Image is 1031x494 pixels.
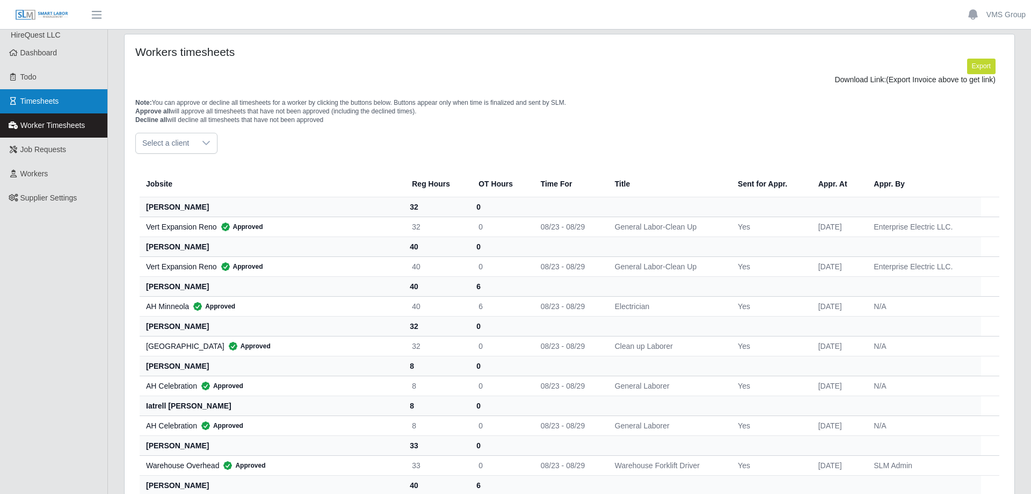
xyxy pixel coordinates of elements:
span: Approved [224,341,271,352]
td: General Labor-Clean Up [606,217,729,237]
td: Yes [729,455,810,475]
td: Electrician [606,296,729,316]
span: HireQuest LLC [11,31,61,39]
div: Warehouse Overhead [146,460,395,471]
th: 0 [470,396,532,416]
th: Appr. By [865,171,981,197]
th: 40 [403,237,470,256]
th: Title [606,171,729,197]
th: Jobsite [140,171,403,197]
th: 0 [470,316,532,336]
td: Warehouse Forklift Driver [606,455,729,475]
span: Decline all [135,116,167,124]
th: [PERSON_NAME] [140,276,403,296]
td: 0 [470,416,532,435]
td: Yes [729,416,810,435]
div: Download Link: [143,74,996,85]
td: 8 [403,376,470,396]
td: Yes [729,296,810,316]
span: Approved [217,261,263,272]
td: 0 [470,455,532,475]
td: N/A [865,376,981,396]
span: Supplier Settings [20,194,77,202]
td: 0 [470,217,532,237]
td: [DATE] [810,296,866,316]
th: Time For [532,171,606,197]
td: SLM Admin [865,455,981,475]
span: Select a client [136,133,195,153]
th: Appr. At [810,171,866,197]
th: [PERSON_NAME] [140,197,403,217]
td: 6 [470,296,532,316]
div: AH Celebration [146,381,395,391]
td: 08/23 - 08/29 [532,217,606,237]
td: 33 [403,455,470,475]
td: 08/23 - 08/29 [532,376,606,396]
td: 32 [403,217,470,237]
span: Approved [217,221,263,232]
div: Vert Expansion Reno [146,221,395,232]
img: SLM Logo [15,9,69,21]
p: You can approve or decline all timesheets for a worker by clicking the buttons below. Buttons app... [135,98,1004,124]
div: Vert Expansion Reno [146,261,395,272]
td: Yes [729,376,810,396]
td: [DATE] [810,455,866,475]
td: Yes [729,217,810,237]
td: [DATE] [810,336,866,356]
th: [PERSON_NAME] [140,316,403,336]
span: Workers [20,169,48,178]
th: OT Hours [470,171,532,197]
span: Approve all [135,108,170,115]
th: 32 [403,197,470,217]
td: General Laborer [606,416,729,435]
td: 08/23 - 08/29 [532,256,606,276]
td: 40 [403,296,470,316]
th: 0 [470,356,532,376]
span: Approved [219,460,265,471]
th: 40 [403,276,470,296]
td: 32 [403,336,470,356]
td: 08/23 - 08/29 [532,296,606,316]
td: Clean up Laborer [606,336,729,356]
td: N/A [865,336,981,356]
td: Yes [729,336,810,356]
span: Note: [135,99,152,106]
th: 0 [470,435,532,455]
td: [DATE] [810,416,866,435]
td: Enterprise Electric LLC. [865,217,981,237]
th: Reg Hours [403,171,470,197]
span: Timesheets [20,97,59,105]
td: 40 [403,256,470,276]
td: 08/23 - 08/29 [532,416,606,435]
a: VMS Group [986,9,1026,20]
td: 0 [470,336,532,356]
div: AH Celebration [146,420,395,431]
th: [PERSON_NAME] [140,435,403,455]
span: Worker Timesheets [20,121,85,130]
th: [PERSON_NAME] [140,356,403,376]
td: General Labor-Clean Up [606,256,729,276]
td: N/A [865,416,981,435]
th: 6 [470,276,532,296]
span: Approved [189,301,235,312]
span: Approved [197,420,243,431]
th: 32 [403,316,470,336]
span: (Export Invoice above to get link) [886,75,996,84]
td: 08/23 - 08/29 [532,336,606,356]
td: 08/23 - 08/29 [532,455,606,475]
h4: Workers timesheets [135,45,488,59]
th: iatrell [PERSON_NAME] [140,396,403,416]
button: Export [967,59,996,74]
div: [GEOGRAPHIC_DATA] [146,341,395,352]
td: General Laborer [606,376,729,396]
span: Approved [197,381,243,391]
td: 0 [470,376,532,396]
th: Sent for Appr. [729,171,810,197]
div: AH Minneola [146,301,395,312]
td: [DATE] [810,256,866,276]
th: 0 [470,197,532,217]
td: 0 [470,256,532,276]
span: Job Requests [20,145,67,154]
th: 0 [470,237,532,256]
span: Dashboard [20,48,57,57]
